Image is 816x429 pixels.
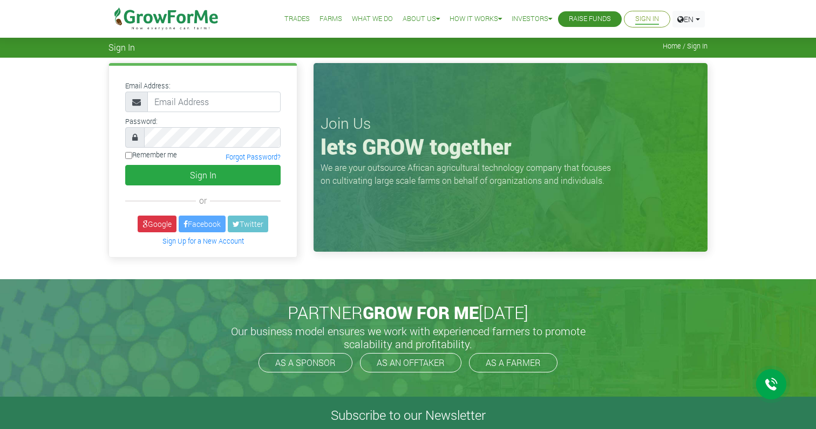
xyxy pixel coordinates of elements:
[450,13,502,25] a: How it Works
[569,13,611,25] a: Raise Funds
[352,13,393,25] a: What We Do
[672,11,705,27] a: EN
[635,13,659,25] a: Sign In
[403,13,440,25] a: About Us
[512,13,552,25] a: Investors
[259,353,352,372] a: AS A SPONSOR
[162,237,244,245] a: Sign Up for a New Account
[138,216,176,232] a: Google
[363,301,479,324] span: GROW FOR ME
[125,194,281,207] div: or
[321,134,701,160] h1: lets GROW together
[108,42,135,52] span: Sign In
[226,153,281,161] a: Forgot Password?
[125,81,171,91] label: Email Address:
[319,13,342,25] a: Farms
[125,152,132,159] input: Remember me
[125,150,177,160] label: Remember me
[360,353,461,372] a: AS AN OFFTAKER
[469,353,557,372] a: AS A FARMER
[125,116,158,127] label: Password:
[219,324,597,350] h5: Our business model ensures we work with experienced farmers to promote scalability and profitabil...
[663,42,708,50] span: Home / Sign In
[147,92,281,112] input: Email Address
[321,161,617,187] p: We are your outsource African agricultural technology company that focuses on cultivating large s...
[13,407,803,423] h4: Subscribe to our Newsletter
[284,13,310,25] a: Trades
[321,114,701,133] h3: Join Us
[113,302,703,323] h2: PARTNER [DATE]
[125,165,281,185] button: Sign In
